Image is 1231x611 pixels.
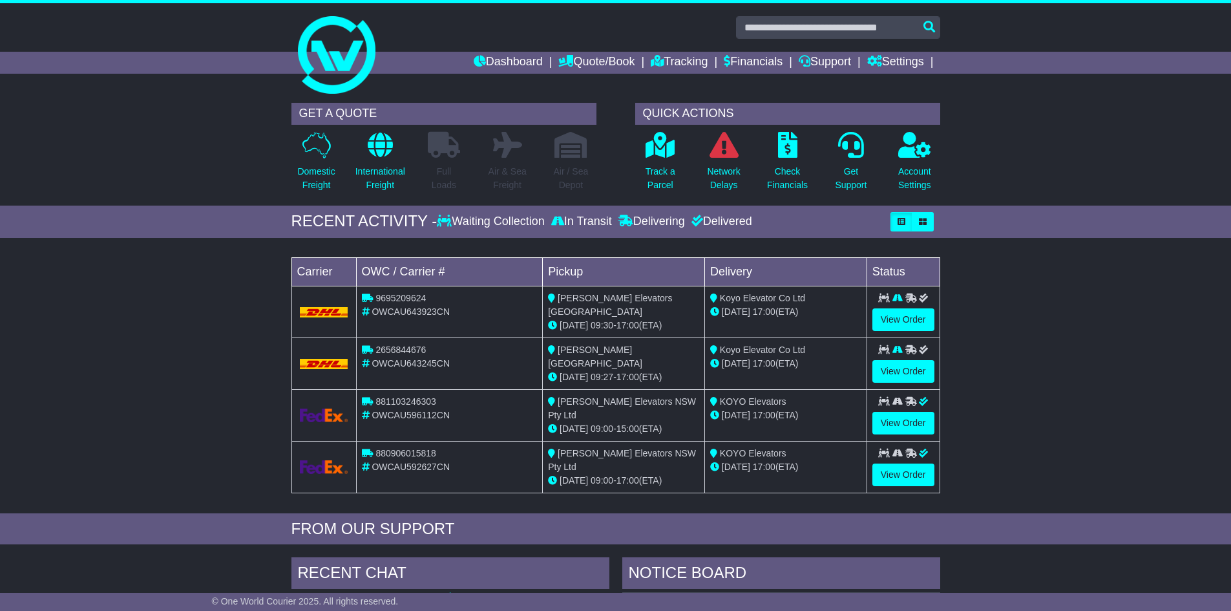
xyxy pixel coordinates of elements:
[707,165,740,192] p: Network Delays
[720,448,786,458] span: KOYO Elevators
[753,306,775,317] span: 17:00
[720,345,805,355] span: Koyo Elevator Co Ltd
[722,410,750,420] span: [DATE]
[291,103,596,125] div: GET A QUOTE
[872,360,934,383] a: View Order
[560,423,588,434] span: [DATE]
[300,409,348,422] img: GetCarrierServiceLogo
[646,165,675,192] p: Track a Parcel
[722,306,750,317] span: [DATE]
[622,557,940,592] div: NOTICE BOARD
[615,215,688,229] div: Delivering
[375,448,436,458] span: 880906015818
[766,131,808,199] a: CheckFinancials
[645,131,676,199] a: Track aParcel
[489,165,527,192] p: Air & Sea Freight
[872,464,934,486] a: View Order
[543,257,705,286] td: Pickup
[548,448,696,472] span: [PERSON_NAME] Elevators NSW Pty Ltd
[212,596,399,606] span: © One World Courier 2025. All rights reserved.
[591,423,613,434] span: 09:00
[722,462,750,472] span: [DATE]
[548,474,699,488] div: - (ETA)
[867,52,924,74] a: Settings
[688,215,752,229] div: Delivered
[867,257,940,286] td: Status
[591,320,613,330] span: 09:30
[720,396,786,407] span: KOYO Elevators
[898,165,931,192] p: Account Settings
[558,52,635,74] a: Quote/Book
[300,359,348,369] img: DHL.png
[548,345,642,369] span: [PERSON_NAME] [GEOGRAPHIC_DATA]
[372,462,450,472] span: OWCAU592627CN
[753,410,775,420] span: 17:00
[297,165,335,192] p: Domestic Freight
[767,165,808,192] p: Check Financials
[300,307,348,317] img: DHL.png
[375,345,426,355] span: 2656844676
[300,460,348,474] img: GetCarrierServiceLogo
[591,475,613,486] span: 09:00
[872,412,934,434] a: View Order
[710,357,861,370] div: (ETA)
[554,165,589,192] p: Air / Sea Depot
[291,212,437,231] div: RECENT ACTIVITY -
[704,257,867,286] td: Delivery
[372,410,450,420] span: OWCAU596112CN
[548,319,699,332] div: - (ETA)
[710,460,861,474] div: (ETA)
[291,520,940,539] div: FROM OUR SUPPORT
[560,475,588,486] span: [DATE]
[291,257,356,286] td: Carrier
[720,293,805,303] span: Koyo Elevator Co Ltd
[616,372,639,382] span: 17:00
[706,131,741,199] a: NetworkDelays
[375,293,426,303] span: 9695209624
[297,131,335,199] a: DomesticFreight
[355,131,406,199] a: InternationalFreight
[548,293,672,317] span: [PERSON_NAME] Elevators [GEOGRAPHIC_DATA]
[753,462,775,472] span: 17:00
[356,257,543,286] td: OWC / Carrier #
[548,422,699,436] div: - (ETA)
[722,358,750,369] span: [DATE]
[898,131,932,199] a: AccountSettings
[591,372,613,382] span: 09:27
[375,396,436,407] span: 881103246303
[651,52,708,74] a: Tracking
[372,358,450,369] span: OWCAU643245CN
[635,103,940,125] div: QUICK ACTIONS
[372,306,450,317] span: OWCAU643923CN
[428,165,460,192] p: Full Loads
[872,308,934,331] a: View Order
[548,396,696,420] span: [PERSON_NAME] Elevators NSW Pty Ltd
[834,131,867,199] a: GetSupport
[548,215,615,229] div: In Transit
[560,372,588,382] span: [DATE]
[291,557,609,592] div: RECENT CHAT
[616,475,639,486] span: 17:00
[799,52,851,74] a: Support
[560,320,588,330] span: [DATE]
[710,409,861,422] div: (ETA)
[724,52,783,74] a: Financials
[616,320,639,330] span: 17:00
[355,165,405,192] p: International Freight
[753,358,775,369] span: 17:00
[616,423,639,434] span: 15:00
[474,52,543,74] a: Dashboard
[835,165,867,192] p: Get Support
[710,305,861,319] div: (ETA)
[548,370,699,384] div: - (ETA)
[437,215,547,229] div: Waiting Collection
